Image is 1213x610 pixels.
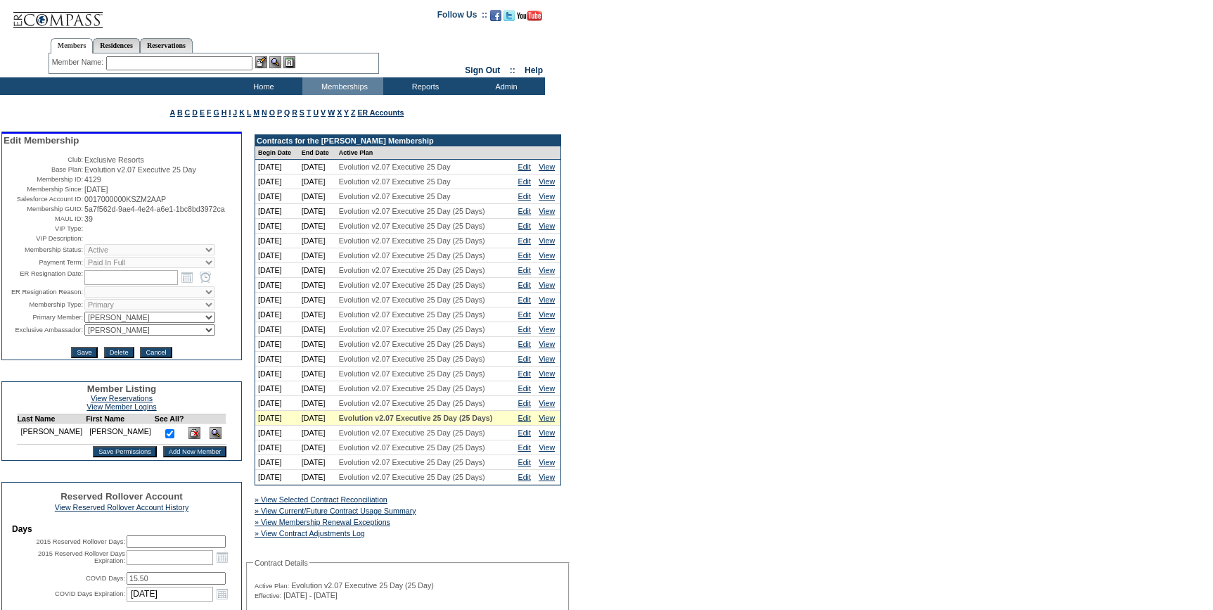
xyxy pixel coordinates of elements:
[518,399,531,407] a: Edit
[255,204,299,219] td: [DATE]
[4,324,83,336] td: Exclusive Ambassador:
[299,411,336,426] td: [DATE]
[255,160,299,174] td: [DATE]
[539,281,555,289] a: View
[339,177,451,186] span: Evolution v2.07 Executive 25 Day
[255,248,299,263] td: [DATE]
[539,458,555,466] a: View
[239,108,245,117] a: K
[518,428,531,437] a: Edit
[539,369,555,378] a: View
[291,581,434,590] span: Evolution v2.07 Executive 25 Day (25 Day)
[4,312,83,323] td: Primary Member:
[188,427,200,439] img: Delete
[539,443,555,452] a: View
[255,352,299,367] td: [DATE]
[86,575,125,582] label: COVID Days:
[339,266,485,274] span: Evolution v2.07 Executive 25 Day (25 Days)
[539,355,555,363] a: View
[87,383,157,394] span: Member Listing
[339,428,485,437] span: Evolution v2.07 Executive 25 Day (25 Days)
[255,337,299,352] td: [DATE]
[339,207,485,215] span: Evolution v2.07 Executive 25 Day (25 Days)
[339,399,485,407] span: Evolution v2.07 Executive 25 Day (25 Days)
[339,443,485,452] span: Evolution v2.07 Executive 25 Day (25 Days)
[539,384,555,393] a: View
[299,455,336,470] td: [DATE]
[52,56,106,68] div: Member Name:
[179,269,195,285] a: Open the calendar popup.
[339,192,451,201] span: Evolution v2.07 Executive 25 Day
[233,108,237,117] a: J
[255,440,299,455] td: [DATE]
[192,108,198,117] a: D
[4,299,83,310] td: Membership Type:
[337,108,342,117] a: X
[255,146,299,160] td: Begin Date
[539,177,555,186] a: View
[255,322,299,337] td: [DATE]
[339,325,485,333] span: Evolution v2.07 Executive 25 Day (25 Days)
[86,424,155,445] td: [PERSON_NAME]
[299,248,336,263] td: [DATE]
[339,458,485,466] span: Evolution v2.07 Executive 25 Day (25 Days)
[4,269,83,285] td: ER Resignation Date:
[255,507,416,515] a: » View Current/Future Contract Usage Summary
[299,174,336,189] td: [DATE]
[255,495,387,504] a: » View Selected Contract Reconciliation
[300,108,304,117] a: S
[255,219,299,234] td: [DATE]
[84,165,196,174] span: Evolution v2.07 Executive 25 Day
[104,347,134,358] input: Delete
[517,14,542,23] a: Subscribe to our YouTube Channel
[302,77,383,95] td: Memberships
[55,503,189,511] a: View Reserved Rollover Account History
[518,281,531,289] a: Edit
[4,155,83,164] td: Club:
[351,108,356,117] a: Z
[140,347,172,358] input: Cancel
[177,108,183,117] a: B
[253,108,259,117] a: M
[518,266,531,274] a: Edit
[38,550,125,564] label: 2015 Reserved Rollover Days Expiration:
[299,146,336,160] td: End Date
[17,414,86,424] td: Last Name
[299,189,336,204] td: [DATE]
[344,108,349,117] a: Y
[339,281,485,289] span: Evolution v2.07 Executive 25 Day (25 Days)
[4,165,83,174] td: Base Plan:
[518,473,531,481] a: Edit
[262,108,267,117] a: N
[299,293,336,307] td: [DATE]
[518,222,531,230] a: Edit
[155,414,184,424] td: See All?
[503,14,515,23] a: Follow us on Twitter
[339,340,485,348] span: Evolution v2.07 Executive 25 Day (25 Days)
[518,177,531,186] a: Edit
[255,278,299,293] td: [DATE]
[255,455,299,470] td: [DATE]
[17,424,86,445] td: [PERSON_NAME]
[277,108,282,117] a: P
[518,251,531,260] a: Edit
[36,538,125,545] label: 2015 Reserved Rollover Days:
[255,411,299,426] td: [DATE]
[255,592,281,600] span: Effective:
[299,263,336,278] td: [DATE]
[517,11,542,21] img: Subscribe to our YouTube Channel
[55,590,125,597] label: COVID Days Expiration:
[4,185,83,193] td: Membership Since:
[269,108,275,117] a: O
[539,325,555,333] a: View
[299,234,336,248] td: [DATE]
[4,234,83,243] td: VIP Description:
[253,559,309,567] legend: Contract Details
[86,414,155,424] td: First Name
[255,518,390,526] a: » View Membership Renewal Exceptions
[339,296,485,304] span: Evolution v2.07 Executive 25 Day (25 Days)
[71,347,97,358] input: Save
[339,251,485,260] span: Evolution v2.07 Executive 25 Day (25 Days)
[4,205,83,213] td: Membership GUID:
[336,146,515,160] td: Active Plan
